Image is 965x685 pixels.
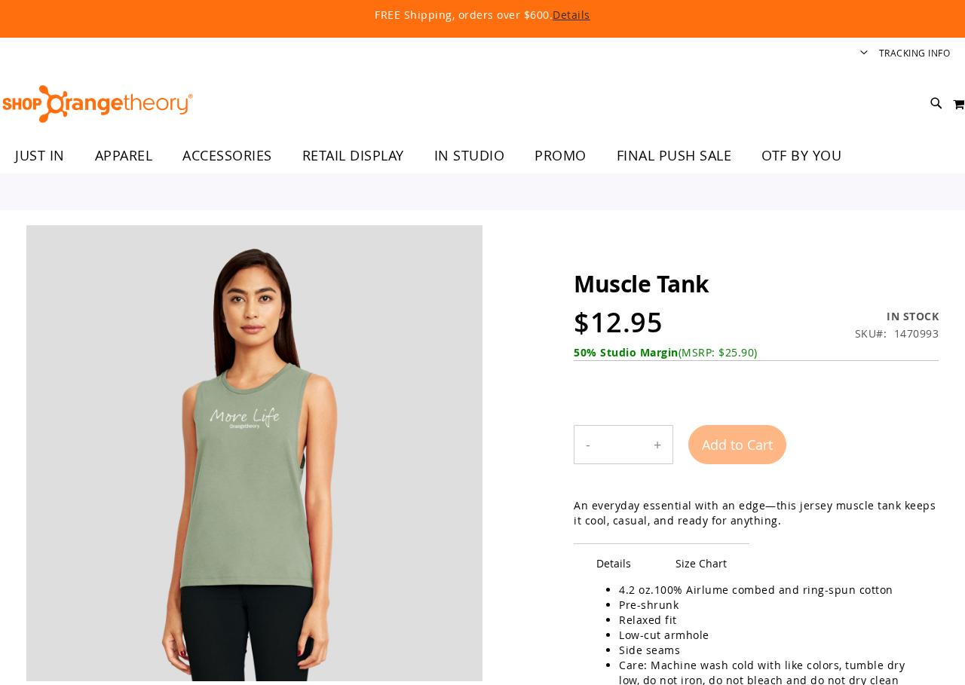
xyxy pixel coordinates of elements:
span: RETAIL DISPLAY [302,139,404,173]
span: OTF BY YOU [761,139,841,173]
li: Low-cut armhole [619,628,924,643]
button: Decrease product quantity [574,426,602,463]
a: ACCESSORIES [167,139,287,173]
button: Increase product quantity [642,426,672,463]
a: Details [553,8,590,22]
input: Product quantity [602,427,642,463]
a: FINAL PUSH SALE [602,139,747,173]
div: (MSRP: $25.90) [574,345,939,360]
li: Pre-shrunk [619,598,924,613]
img: main product photo [26,225,482,681]
span: Muscle Tank [574,268,709,299]
div: In stock [855,309,939,324]
a: Tracking Info [879,47,951,60]
li: 4.2 oz.100% Airlume combed and ring-spun cotton [619,583,924,598]
span: PROMO [535,139,587,173]
li: Relaxed fit [619,613,924,628]
a: PROMO [519,139,602,173]
span: APPAREL [95,139,153,173]
button: Account menu [860,47,868,61]
a: RETAIL DISPLAY [287,139,419,173]
span: IN STUDIO [434,139,505,173]
div: 1470993 [894,326,939,341]
span: JUST IN [15,139,65,173]
span: $12.95 [574,304,663,341]
li: Side seams [619,643,924,658]
p: FREE Shipping, orders over $600. [55,8,910,23]
span: ACCESSORIES [182,139,272,173]
div: An everyday essential with an edge—this jersey muscle tank keeps it cool, casual, and ready for a... [574,498,939,528]
span: Details [574,543,654,583]
div: Availability [855,309,939,324]
strong: SKU [855,326,887,341]
a: OTF BY YOU [746,139,856,173]
a: IN STUDIO [419,139,520,173]
span: Size Chart [653,543,749,583]
a: APPAREL [80,139,168,173]
span: FINAL PUSH SALE [617,139,732,173]
b: 50% Studio Margin [574,345,679,359]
